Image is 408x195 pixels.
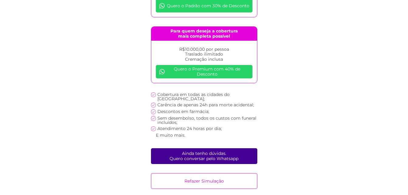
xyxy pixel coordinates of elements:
[157,92,257,101] p: Cobertura em todas as cidades do [GEOGRAPHIC_DATA];
[151,126,156,131] img: check icon
[157,109,209,114] p: Descontos em farmácia;
[157,126,222,131] p: Atendimento 24 horas por dia;
[156,47,252,62] p: R$10.000,00 por pessoa Traslado ilimitado Cremação inclusa
[157,116,257,125] p: Sem desembolso, todos os custos com funeral incluídos;
[156,65,252,78] a: Quero o Premium com 40% de Desconto
[159,69,165,75] img: whatsapp
[151,27,257,41] h4: Para quem deseja a cobertura mais completa possível
[151,92,156,97] img: check icon
[151,109,156,114] img: check icon
[151,103,156,108] img: check icon
[151,148,257,164] a: Ainda tenho dúvidas.Quero conversar pelo Whatsapp
[151,173,257,189] a: Refazer Simulação
[151,116,156,121] img: check icon
[156,133,185,137] p: E muito mais.
[157,103,254,107] p: Carência de apenas 24h para morte acidental;
[159,3,165,9] img: whatsapp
